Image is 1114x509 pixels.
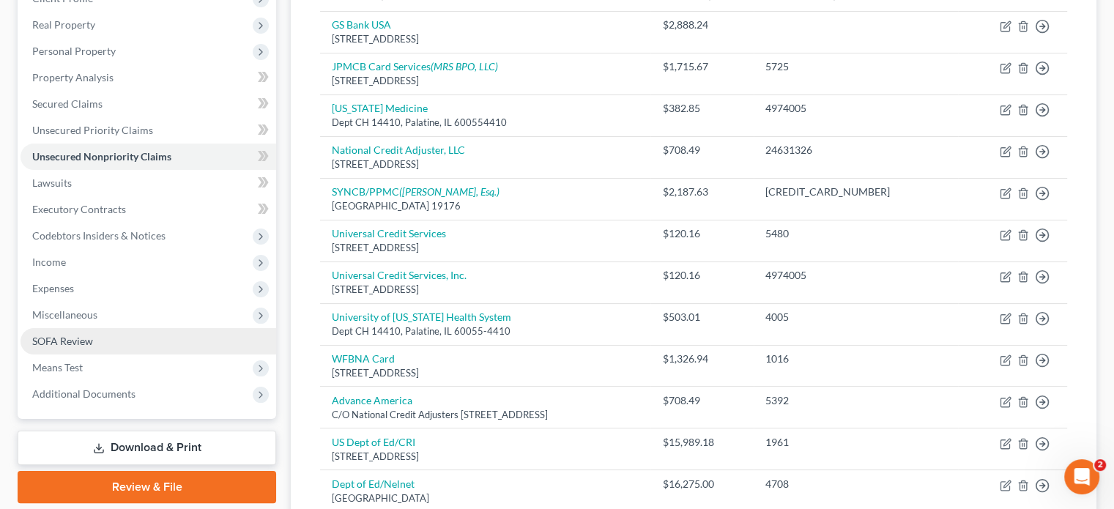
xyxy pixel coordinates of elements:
div: $1,326.94 [662,352,742,366]
div: 5392 [765,393,946,408]
span: Means Test [32,361,83,374]
i: ([PERSON_NAME], Esq.) [399,185,500,198]
span: Lawsuits [32,177,72,189]
span: Property Analysis [32,71,114,83]
div: Dept CH 14410, Palatine, IL 600554410 [332,116,639,130]
span: Real Property [32,18,95,31]
div: $2,888.24 [662,18,742,32]
div: Dept CH 14410, Palatine, IL 60055-4410 [332,324,639,338]
div: [STREET_ADDRESS] [332,74,639,88]
a: Executory Contracts [21,196,276,223]
a: Universal Credit Services [332,227,446,239]
div: [CREDIT_CARD_NUMBER] [765,185,946,199]
div: [STREET_ADDRESS] [332,450,639,464]
div: $708.49 [662,143,742,157]
a: SOFA Review [21,328,276,354]
i: (MRS BPO, LLC) [431,60,498,73]
div: 4974005 [765,101,946,116]
div: 4708 [765,477,946,491]
span: Codebtors Insiders & Notices [32,229,166,242]
div: $120.16 [662,226,742,241]
div: [STREET_ADDRESS] [332,241,639,255]
span: Personal Property [32,45,116,57]
div: 4974005 [765,268,946,283]
div: 5480 [765,226,946,241]
span: Miscellaneous [32,308,97,321]
div: 24631326 [765,143,946,157]
a: SYNCB/PPMC([PERSON_NAME], Esq.) [332,185,500,198]
a: [US_STATE] Medicine [332,102,428,114]
a: Property Analysis [21,64,276,91]
div: [STREET_ADDRESS] [332,32,639,46]
span: Unsecured Priority Claims [32,124,153,136]
a: National Credit Adjuster, LLC [332,144,465,156]
a: GS Bank USA [332,18,391,31]
a: JPMCB Card Services(MRS BPO, LLC) [332,60,498,73]
span: SOFA Review [32,335,93,347]
a: Review & File [18,471,276,503]
div: $1,715.67 [662,59,742,74]
a: Unsecured Nonpriority Claims [21,144,276,170]
a: Secured Claims [21,91,276,117]
a: Unsecured Priority Claims [21,117,276,144]
div: $120.16 [662,268,742,283]
a: Lawsuits [21,170,276,196]
a: Dept of Ed/Nelnet [332,478,415,490]
div: $503.01 [662,310,742,324]
div: $16,275.00 [662,477,742,491]
div: [STREET_ADDRESS] [332,283,639,297]
div: $382.85 [662,101,742,116]
a: University of [US_STATE] Health System [332,311,511,323]
span: Executory Contracts [32,203,126,215]
a: Download & Print [18,431,276,465]
span: Unsecured Nonpriority Claims [32,150,171,163]
div: 5725 [765,59,946,74]
a: US Dept of Ed/CRI [332,436,415,448]
div: $708.49 [662,393,742,408]
div: 1961 [765,435,946,450]
span: Expenses [32,282,74,294]
span: Income [32,256,66,268]
a: WFBNA Card [332,352,395,365]
div: [GEOGRAPHIC_DATA] 19176 [332,199,639,213]
div: [STREET_ADDRESS] [332,366,639,380]
iframe: Intercom live chat [1064,459,1099,494]
span: 2 [1094,459,1106,471]
div: $2,187.63 [662,185,742,199]
div: 4005 [765,310,946,324]
div: [STREET_ADDRESS] [332,157,639,171]
span: Secured Claims [32,97,103,110]
a: Universal Credit Services, Inc. [332,269,467,281]
span: Additional Documents [32,387,135,400]
div: $15,989.18 [662,435,742,450]
div: 1016 [765,352,946,366]
div: [GEOGRAPHIC_DATA] [332,491,639,505]
div: C/O National Credit Adjusters [STREET_ADDRESS] [332,408,639,422]
a: Advance America [332,394,412,406]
